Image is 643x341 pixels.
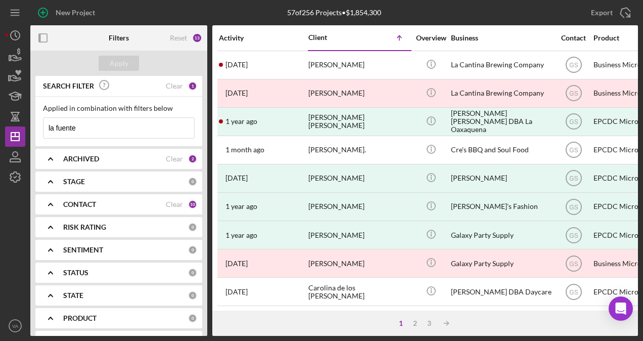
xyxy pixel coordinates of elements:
div: 57 of 256 Projects • $1,854,300 [287,9,381,17]
div: Reset [170,34,187,42]
div: [PERSON_NAME] [PERSON_NAME] [308,108,409,135]
div: [PERSON_NAME] [308,80,409,107]
div: 10 [188,200,197,209]
div: [PERSON_NAME] [308,222,409,248]
time: 2024-07-21 00:25 [225,117,257,125]
b: SENTIMENT [63,246,103,254]
div: Galaxy Party Supply [451,222,552,248]
div: 2 [188,154,197,163]
b: STAGE [63,178,85,186]
div: Clear [166,82,183,90]
text: GS [569,175,578,182]
button: Apply [99,56,139,71]
div: La Cantina Brewing Company [451,52,552,78]
div: 2 [408,319,422,327]
time: 2025-07-24 17:57 [225,146,264,154]
div: New Project [56,3,95,23]
div: 0 [188,177,197,186]
div: [PERSON_NAME] DBA Daycare [451,278,552,305]
div: Cre's BBQ and Soul Food [451,137,552,163]
b: PRODUCT [63,314,97,322]
div: Client [308,33,359,41]
div: Carolina de los [PERSON_NAME] [308,278,409,305]
div: Galaxy Party Supply [451,250,552,277]
div: 0 [188,314,197,323]
b: SEARCH FILTER [43,82,94,90]
text: GS [569,147,578,154]
time: 2024-01-09 00:23 [225,260,248,268]
div: [PERSON_NAME] [PERSON_NAME] DBA La Oaxaquena [451,108,552,135]
div: Activity [219,34,307,42]
b: ARCHIVED [63,155,99,163]
div: Clear [166,155,183,163]
div: Export [591,3,613,23]
div: [PERSON_NAME]'s Fashion [451,193,552,220]
div: [PERSON_NAME] [308,193,409,220]
time: 2023-06-06 20:19 [225,89,248,97]
time: 2023-05-02 19:06 [225,61,248,69]
text: GS [569,203,578,210]
text: GS [569,288,578,295]
text: GS [569,260,578,267]
div: [PERSON_NAME] [308,165,409,192]
div: Apply [110,56,128,71]
button: VA [5,316,25,336]
div: [PERSON_NAME]. [308,137,409,163]
div: Open Intercom Messenger [609,296,633,321]
text: GS [569,90,578,97]
time: 2024-12-12 22:11 [225,288,248,296]
button: Export [581,3,638,23]
div: Clear [166,200,183,208]
b: CONTACT [63,200,96,208]
div: [PERSON_NAME] DBA [PERSON_NAME] Organic Farm [451,307,552,333]
div: Applied in combination with filters below [43,104,195,112]
div: Business [451,34,552,42]
div: [PERSON_NAME] [308,250,409,277]
text: GS [569,232,578,239]
div: 1 [394,319,408,327]
button: New Project [30,3,105,23]
div: 0 [188,245,197,254]
b: STATE [63,291,83,300]
b: Filters [109,34,129,42]
time: 2024-04-25 21:28 [225,202,257,210]
text: GS [569,62,578,69]
div: 3 [422,319,436,327]
div: 0 [188,223,197,232]
div: 0 [188,291,197,300]
div: [PERSON_NAME] [308,52,409,78]
div: La Cantina Brewing Company [451,80,552,107]
b: STATUS [63,269,88,277]
div: 0 [188,268,197,277]
div: [PERSON_NAME] [308,307,409,333]
div: 1 [188,81,197,91]
div: Contact [555,34,592,42]
time: 2024-06-21 19:17 [225,231,257,239]
div: [PERSON_NAME] [451,165,552,192]
text: GS [569,118,578,125]
div: 13 [192,33,202,43]
b: RISK RATING [63,223,106,231]
time: 2025-02-02 22:33 [225,174,248,182]
text: VA [12,323,19,329]
div: Overview [412,34,450,42]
